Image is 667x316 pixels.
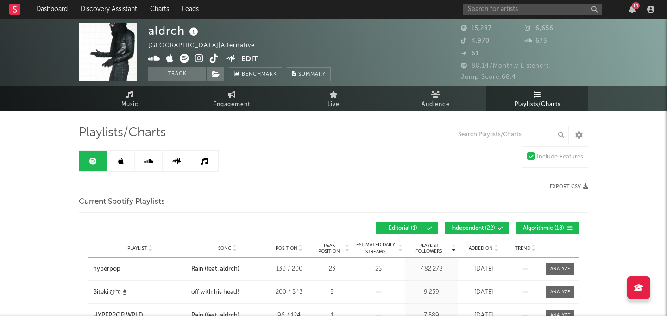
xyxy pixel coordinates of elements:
[515,99,560,110] span: Playlists/Charts
[525,38,547,44] span: 673
[93,288,187,297] a: Biteki びてき
[148,40,265,51] div: [GEOGRAPHIC_DATA] | Alternative
[460,288,507,297] div: [DATE]
[298,72,326,77] span: Summary
[93,288,128,297] div: Biteki びてき
[461,38,490,44] span: 4,970
[268,288,310,297] div: 200 / 543
[407,288,456,297] div: 9,259
[550,184,588,190] button: Export CSV
[315,243,344,254] span: Peak Position
[242,69,277,80] span: Benchmark
[461,51,479,57] span: 61
[461,63,549,69] span: 88,147 Monthly Listeners
[632,2,640,9] div: 10
[516,222,579,234] button: Algorithmic(18)
[327,99,340,110] span: Live
[148,23,201,38] div: aldrch
[515,246,530,251] span: Trend
[148,67,206,81] button: Track
[376,222,438,234] button: Editorial(1)
[283,86,384,111] a: Live
[181,86,283,111] a: Engagement
[93,265,120,274] div: hyperpop
[407,265,456,274] div: 482,278
[451,226,495,231] span: Independent ( 22 )
[469,246,493,251] span: Added On
[229,67,282,81] a: Benchmark
[382,226,424,231] span: Editorial ( 1 )
[79,86,181,111] a: Music
[522,226,565,231] span: Algorithmic ( 18 )
[461,74,516,80] span: Jump Score: 68.4
[445,222,509,234] button: Independent(22)
[218,246,232,251] span: Song
[191,265,239,274] div: Rain (feat. aldrch)
[191,288,239,297] div: off with his head!
[354,265,403,274] div: 25
[537,152,583,163] div: Include Features
[79,127,166,139] span: Playlists/Charts
[315,265,349,274] div: 23
[525,25,554,32] span: 6,656
[127,246,147,251] span: Playlist
[486,86,588,111] a: Playlists/Charts
[461,25,492,32] span: 15,287
[93,265,187,274] a: hyperpop
[315,288,349,297] div: 5
[241,54,258,65] button: Edit
[287,67,331,81] button: Summary
[276,246,297,251] span: Position
[79,196,165,208] span: Current Spotify Playlists
[453,126,569,144] input: Search Playlists/Charts
[384,86,486,111] a: Audience
[460,265,507,274] div: [DATE]
[407,243,450,254] span: Playlist Followers
[422,99,450,110] span: Audience
[463,4,602,15] input: Search for artists
[268,265,310,274] div: 130 / 200
[213,99,250,110] span: Engagement
[629,6,636,13] button: 10
[121,99,138,110] span: Music
[354,241,397,255] span: Estimated Daily Streams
